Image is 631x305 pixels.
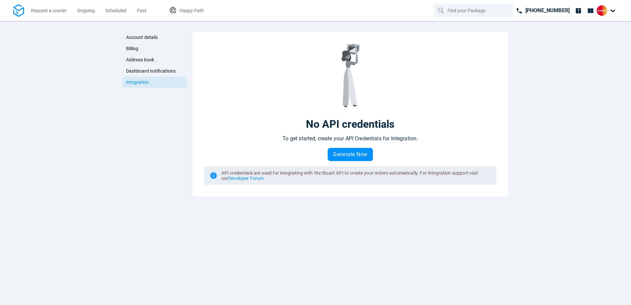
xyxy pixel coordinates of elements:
[105,8,126,13] span: Scheduled
[126,68,176,74] span: Dashboard notifications
[306,118,394,131] p: No API credentials
[31,8,67,13] span: Request a courier
[180,8,204,13] span: Happy Path
[123,43,187,54] a: Billing
[126,57,154,62] span: Address book
[123,32,187,43] a: Account details
[328,148,373,161] button: Generate Now
[123,77,187,88] a: Integration
[341,44,359,107] img: No API credentials
[13,4,24,17] img: Logo
[513,4,572,17] a: [PHONE_NUMBER]
[126,80,149,85] span: Integration
[448,4,501,17] input: Find your Package
[123,65,187,77] a: Dashboard notifications
[126,46,138,51] span: Billing
[333,152,368,157] span: Generate Now
[137,8,147,13] span: Past
[123,54,187,65] a: Address book
[525,7,570,15] p: [PHONE_NUMBER]
[282,135,418,143] p: To get started, create your API Credentials for Integration.
[221,170,478,181] span: API credentials are used for integrating with the Stuart API to create your orders automatically....
[597,5,607,16] img: Client
[228,176,264,181] a: Developer Forum
[126,35,158,40] span: Account details
[77,8,95,13] span: Ongoing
